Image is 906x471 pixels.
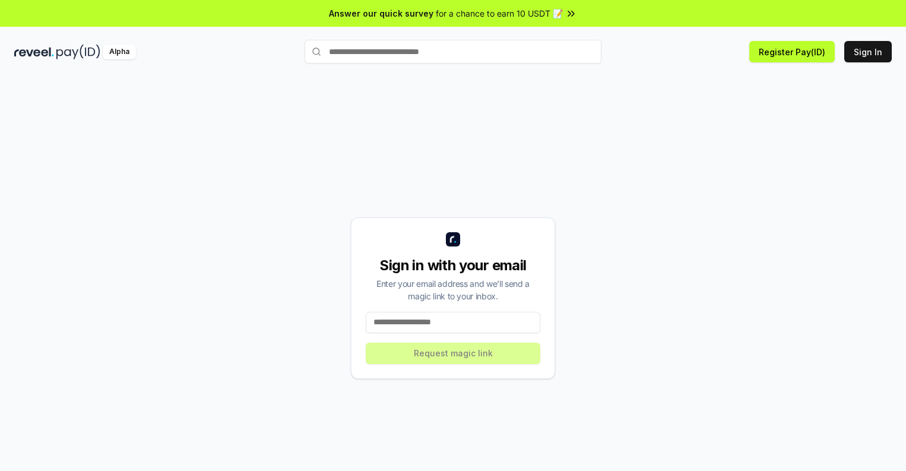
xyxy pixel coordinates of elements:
div: Sign in with your email [366,256,540,275]
span: for a chance to earn 10 USDT 📝 [436,7,563,20]
button: Register Pay(ID) [749,41,835,62]
button: Sign In [844,41,892,62]
img: logo_small [446,232,460,246]
div: Enter your email address and we’ll send a magic link to your inbox. [366,277,540,302]
span: Answer our quick survey [329,7,433,20]
img: pay_id [56,45,100,59]
img: reveel_dark [14,45,54,59]
div: Alpha [103,45,136,59]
